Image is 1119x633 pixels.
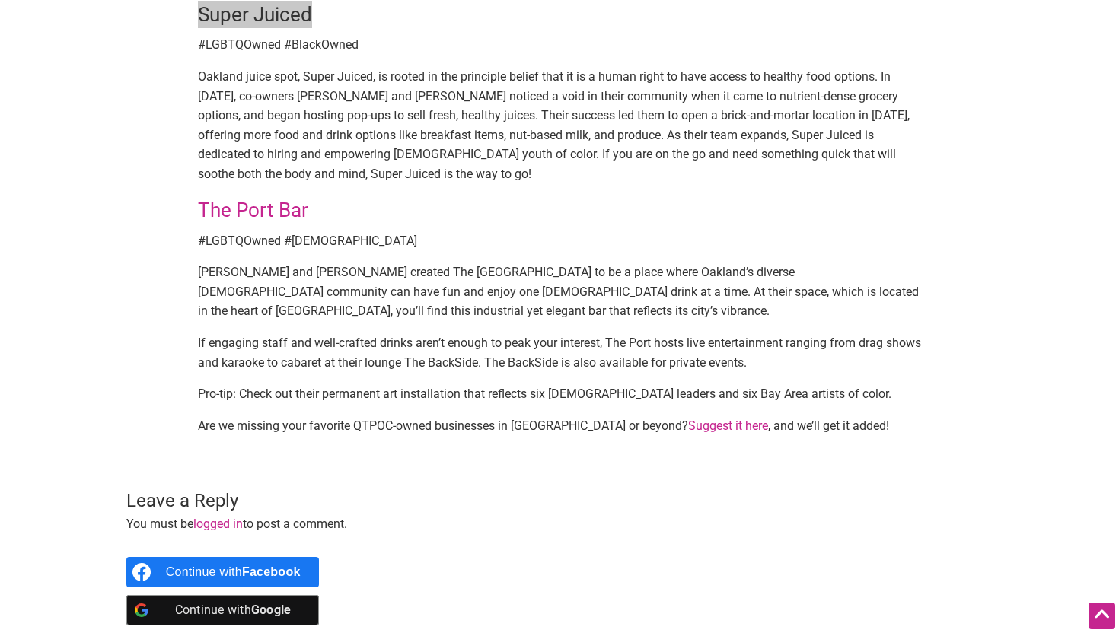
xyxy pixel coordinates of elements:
p: Oakland juice spot, Super Juiced, is rooted in the principle belief that it is a human right to h... [198,67,921,184]
div: Scroll Back to Top [1089,603,1115,629]
div: Continue with [166,595,301,625]
a: The Port Bar [198,199,308,221]
b: Google [251,603,292,617]
p: Pro-tip: Check out their permanent art installation that reflects six [DEMOGRAPHIC_DATA] leaders ... [198,384,921,404]
a: Super Juiced [198,3,312,26]
a: logged in [193,517,243,531]
a: Suggest it here [688,418,768,433]
div: Continue with [166,557,301,587]
p: #LGBTQOwned #BlackOwned [198,35,921,55]
a: Continue with <b>Facebook</b> [126,557,319,587]
p: [PERSON_NAME] and [PERSON_NAME] created The [GEOGRAPHIC_DATA] to be a place where Oakland’s diver... [198,262,921,321]
p: You must be to post a comment. [126,514,993,534]
h3: Leave a Reply [126,488,993,514]
a: Continue with <b>Google</b> [126,595,319,625]
p: If engaging staff and well-crafted drinks aren’t enough to peak your interest, The Port hosts liv... [198,333,921,372]
p: #LGBTQOwned #[DEMOGRAPHIC_DATA] [198,231,921,251]
b: Facebook [242,565,301,578]
p: Are we missing your favorite QTPOC-owned businesses in [GEOGRAPHIC_DATA] or beyond? , and we’ll g... [198,416,921,436]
